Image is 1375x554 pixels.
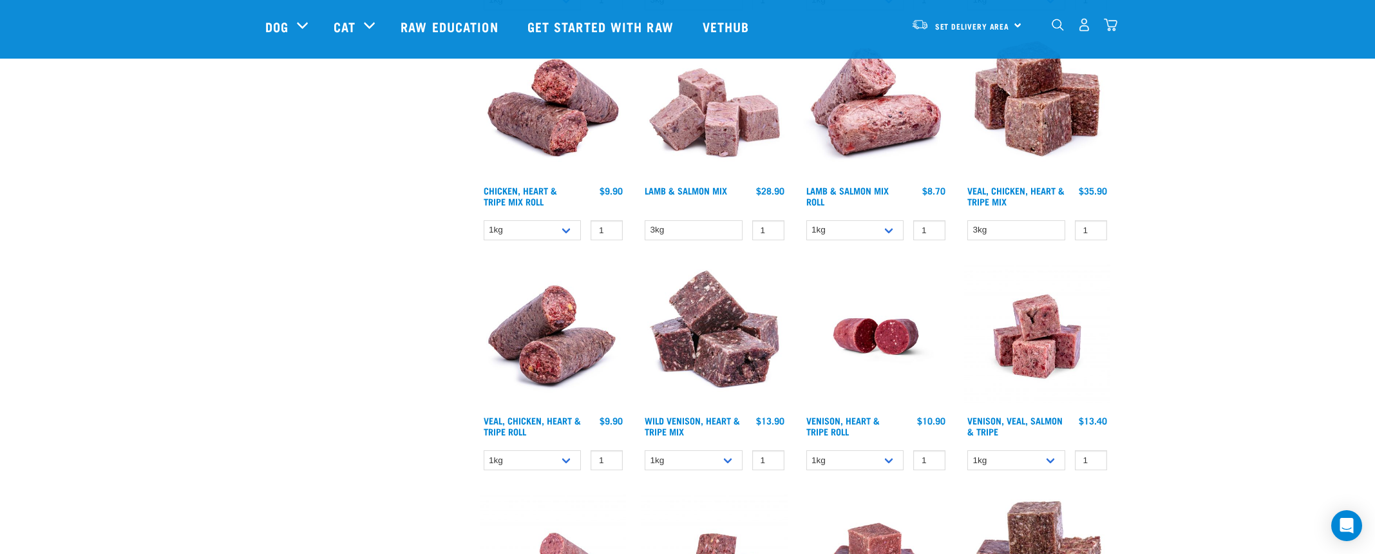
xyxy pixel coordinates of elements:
[922,186,945,196] div: $8.70
[967,418,1063,433] a: Venison, Veal, Salmon & Tripe
[913,220,945,240] input: 1
[591,220,623,240] input: 1
[917,415,945,426] div: $10.90
[480,263,627,410] img: 1263 Chicken Organ Roll 02
[591,450,623,470] input: 1
[967,188,1065,203] a: Veal, Chicken, Heart & Tripe Mix
[803,33,949,180] img: 1261 Lamb Salmon Roll 01
[803,263,949,410] img: Raw Essentials Venison Heart & Tripe Hypoallergenic Raw Pet Food Bulk Roll Unwrapped
[1079,186,1107,196] div: $35.90
[1075,450,1107,470] input: 1
[756,186,784,196] div: $28.90
[484,188,557,203] a: Chicken, Heart & Tripe Mix Roll
[752,220,784,240] input: 1
[1075,220,1107,240] input: 1
[265,17,289,36] a: Dog
[1077,18,1091,32] img: user.png
[388,1,514,52] a: Raw Education
[690,1,766,52] a: Vethub
[806,418,880,433] a: Venison, Heart & Tripe Roll
[600,186,623,196] div: $9.90
[806,188,889,203] a: Lamb & Salmon Mix Roll
[600,415,623,426] div: $9.90
[641,33,788,180] img: 1029 Lamb Salmon Mix 01
[911,19,929,30] img: van-moving.png
[913,450,945,470] input: 1
[480,33,627,180] img: Chicken Heart Tripe Roll 01
[1331,510,1362,541] div: Open Intercom Messenger
[935,24,1010,28] span: Set Delivery Area
[515,1,690,52] a: Get started with Raw
[1052,19,1064,31] img: home-icon-1@2x.png
[1104,18,1117,32] img: home-icon@2x.png
[756,415,784,426] div: $13.90
[334,17,356,36] a: Cat
[1079,415,1107,426] div: $13.40
[641,263,788,410] img: 1171 Venison Heart Tripe Mix 01
[484,418,581,433] a: Veal, Chicken, Heart & Tripe Roll
[752,450,784,470] input: 1
[964,263,1110,410] img: Venison Veal Salmon Tripe 1621
[964,33,1110,180] img: Veal Chicken Heart Tripe Mix 01
[645,188,727,193] a: Lamb & Salmon Mix
[645,418,740,433] a: Wild Venison, Heart & Tripe Mix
